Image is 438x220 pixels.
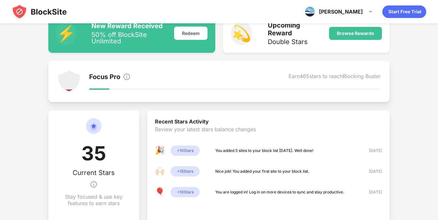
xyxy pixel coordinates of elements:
div: Browse Rewards [337,31,374,36]
div: 35 [81,142,106,169]
div: ⚡️ [56,22,76,45]
div: 50% off BlockSite Unlimited [91,31,166,44]
div: Double Stars [268,39,322,45]
div: Earn 465 stars to reach Blocking Buster [289,73,381,82]
img: blocksite-icon-black.svg [12,4,67,19]
div: [DATE] [359,168,382,175]
div: Stay focused & use key features to earn stars [64,193,124,206]
img: AAcHTteGgm-AeraDs_ymIBmsnNWdbLd9Ey6QXUyRRLA0edLIBQ=s96-c [305,6,315,17]
div: 🎈 [155,187,165,197]
div: + 10 Stars [171,145,200,156]
img: points-level-1.svg [57,70,81,93]
div: Upcoming Reward [268,21,322,37]
div: Focus Pro [89,73,120,82]
div: + 15 Stars [171,166,200,177]
div: 🙌🏻 [155,166,165,177]
div: Review your latest stars balance changes [155,126,382,145]
div: Recent Stars Activity [155,118,382,126]
div: + 10 Stars [171,187,200,197]
div: [DATE] [359,189,382,195]
div: animation [382,5,426,18]
div: Nice job! You added your first site to your block list. [215,168,309,175]
img: info.svg [123,73,131,81]
img: info.svg [90,177,98,192]
div: Redeem [174,27,207,40]
div: Current Stars [73,169,115,177]
div: [PERSON_NAME] [319,8,363,15]
div: You added 5 sites to your block list [DATE]. Well done! [215,147,314,154]
div: 🎉 [155,145,165,156]
div: [DATE] [359,147,382,154]
div: You are logged in! Log in on more devices to sync and stay productive. [215,189,344,195]
div: 💫 [231,22,252,45]
img: circle-star.svg [86,118,101,142]
div: New Reward Received [91,22,166,30]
